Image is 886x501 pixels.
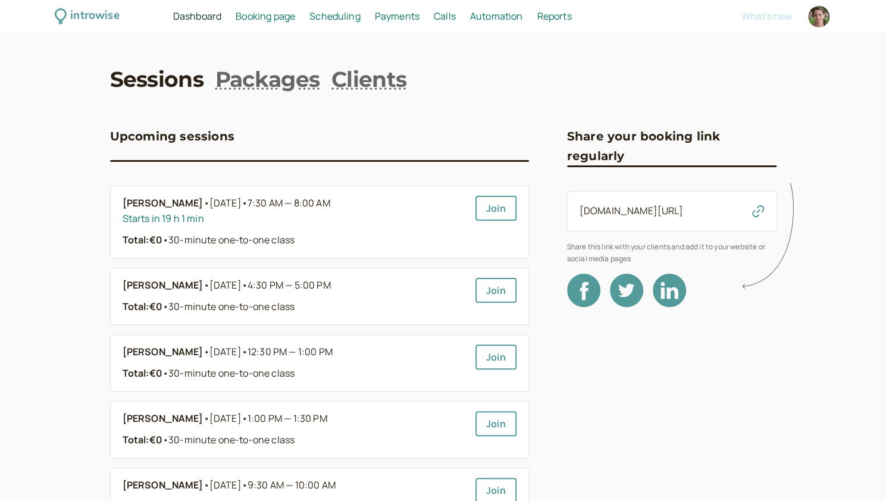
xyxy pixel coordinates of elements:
a: Join [475,196,516,221]
a: [PERSON_NAME]•[DATE]•4:30 PM — 5:00 PMTotal:€0•30-minute one-to-one class [123,278,466,315]
span: • [204,278,209,293]
span: Scheduling [309,10,361,23]
span: • [204,345,209,360]
a: introwise [55,7,120,26]
span: • [204,411,209,427]
b: [PERSON_NAME] [123,411,204,427]
b: [PERSON_NAME] [123,478,204,493]
span: 30-minute one-to-one class [162,433,295,446]
span: 30-minute one-to-one class [162,300,295,313]
a: Scheduling [309,9,361,24]
span: 12:30 PM — 1:00 PM [248,345,333,358]
b: [PERSON_NAME] [123,278,204,293]
div: Starts in 19 h 1 min [123,211,466,227]
span: Booking page [236,10,295,23]
span: 9:30 AM — 10:00 AM [248,478,336,491]
span: What's new [741,10,792,23]
span: • [242,196,248,209]
a: Packages [215,64,320,94]
span: • [242,478,248,491]
a: Sessions [110,64,204,94]
h3: Share your booking link regularly [567,127,777,165]
span: 30-minute one-to-one class [162,233,295,246]
a: Join [475,411,516,436]
div: introwise [70,7,119,26]
span: • [242,345,248,358]
span: Share this link with your clients and add it to your website or social media pages [567,241,777,264]
span: 4:30 PM — 5:00 PM [248,278,331,292]
strong: Total: €0 [123,367,162,380]
span: Reports [537,10,571,23]
a: Clients [331,64,406,94]
a: Dashboard [173,9,221,24]
strong: Total: €0 [123,300,162,313]
span: Calls [434,10,456,23]
a: Account [806,4,831,29]
a: Payments [375,9,419,24]
a: [DOMAIN_NAME][URL] [580,204,684,217]
span: • [204,196,209,211]
a: Automation [470,9,523,24]
span: Dashboard [173,10,221,23]
a: Calls [434,9,456,24]
span: [DATE] [209,345,333,360]
a: Join [475,345,516,370]
b: [PERSON_NAME] [123,345,204,360]
span: Automation [470,10,523,23]
span: • [162,233,168,246]
a: [PERSON_NAME]•[DATE]•12:30 PM — 1:00 PMTotal:€0•30-minute one-to-one class [123,345,466,381]
span: Payments [375,10,419,23]
span: [DATE] [209,278,331,293]
span: 7:30 AM — 8:00 AM [248,196,330,209]
span: [DATE] [209,411,327,427]
a: [PERSON_NAME]•[DATE]•7:30 AM — 8:00 AMStarts in 19 h 1 minTotal:€0•30-minute one-to-one class [123,196,466,248]
iframe: Chat Widget [826,444,886,501]
button: What's new [741,11,792,21]
a: [PERSON_NAME]•[DATE]•1:00 PM — 1:30 PMTotal:€0•30-minute one-to-one class [123,411,466,448]
span: • [162,367,168,380]
span: • [162,300,168,313]
a: Join [475,278,516,303]
a: Booking page [236,9,295,24]
span: • [162,433,168,446]
span: [DATE] [209,196,330,211]
strong: Total: €0 [123,233,162,246]
span: 1:00 PM — 1:30 PM [248,412,327,425]
a: Reports [537,9,571,24]
span: • [242,278,248,292]
span: [DATE] [209,478,336,493]
span: 30-minute one-to-one class [162,367,295,380]
span: • [204,478,209,493]
h3: Upcoming sessions [110,127,234,146]
strong: Total: €0 [123,433,162,446]
b: [PERSON_NAME] [123,196,204,211]
span: • [242,412,248,425]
